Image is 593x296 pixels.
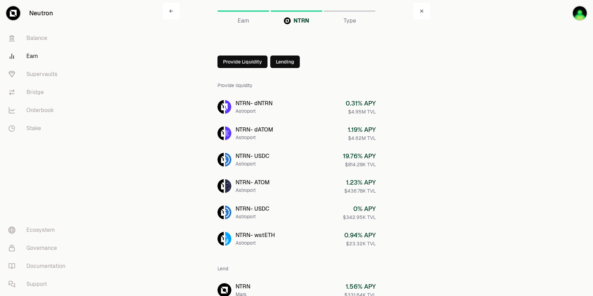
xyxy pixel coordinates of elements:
a: NTRNNTRN [271,3,322,19]
a: Documentation [3,257,75,275]
div: Astroport [236,160,269,167]
a: NTRNUSDCNTRN- USDCAstroport19.76% APY$814.28K TVL [212,147,381,172]
div: NTRN [236,282,250,291]
a: NTRNATOMNTRN- ATOMAstroport1.23% APY$436.78K TVL [212,174,381,198]
span: NTRN [294,17,309,25]
button: Lending [270,56,300,68]
div: NTRN - dNTRN [236,99,273,108]
span: Type [344,17,356,25]
img: NTRN [217,126,224,140]
a: NTRNdNTRNNTRN- dNTRNAstroport0.31% APY$4.95M TVL [212,94,381,119]
img: dATOM [225,126,231,140]
div: NTRN - wstETH [236,231,275,239]
div: $4.95M TVL [346,108,376,115]
div: 0.31 % APY [346,99,376,108]
div: NTRN - USDC [236,205,269,213]
a: Supervaults [3,65,75,83]
a: Balance [3,29,75,47]
img: Stacking Portfolio [573,6,587,20]
a: NTRNdATOMNTRN- dATOMAstroport1.19% APY$4.62M TVL [212,121,381,146]
div: $4.62M TVL [348,135,376,142]
div: Lend [217,260,376,278]
div: 0.94 % APY [344,230,376,240]
a: Ecosystem [3,221,75,239]
img: NTRN [284,17,291,24]
a: Stake [3,119,75,137]
img: ATOM [225,179,231,193]
a: NTRNwstETHNTRN- wstETHAstroport0.94% APY$23.32K TVL [212,226,381,251]
a: Earn [3,47,75,65]
div: $23.32K TVL [344,240,376,247]
div: 1.56 % APY [344,282,376,291]
div: $814.28K TVL [343,161,376,168]
div: 0 % APY [343,204,376,214]
div: NTRN - ATOM [236,178,270,187]
div: Astroport [236,239,275,246]
a: Support [3,275,75,293]
a: Governance [3,239,75,257]
div: $436.78K TVL [344,187,376,194]
div: Astroport [236,213,269,220]
button: Provide Liquidity [217,56,267,68]
div: Astroport [236,134,273,141]
span: Earn [238,17,249,25]
img: NTRN [217,153,224,167]
div: 19.76 % APY [343,151,376,161]
img: NTRN [217,205,224,219]
div: Provide liquidity [217,76,376,94]
div: NTRN - dATOM [236,126,273,134]
div: 1.23 % APY [344,178,376,187]
div: Astroport [236,108,273,115]
img: wstETH [225,232,231,246]
a: Earn [217,3,269,19]
img: dNTRN [225,100,231,114]
a: Bridge [3,83,75,101]
div: NTRN - USDC [236,152,269,160]
div: 1.19 % APY [348,125,376,135]
a: NTRNUSDCNTRN- USDCAstroport0% APY$342.95K TVL [212,200,381,225]
img: NTRN [217,232,224,246]
img: USDC [225,205,231,219]
img: NTRN [217,179,224,193]
div: Astroport [236,187,270,194]
img: USDC [225,153,231,167]
img: NTRN [217,100,224,114]
div: $342.95K TVL [343,214,376,221]
a: Orderbook [3,101,75,119]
